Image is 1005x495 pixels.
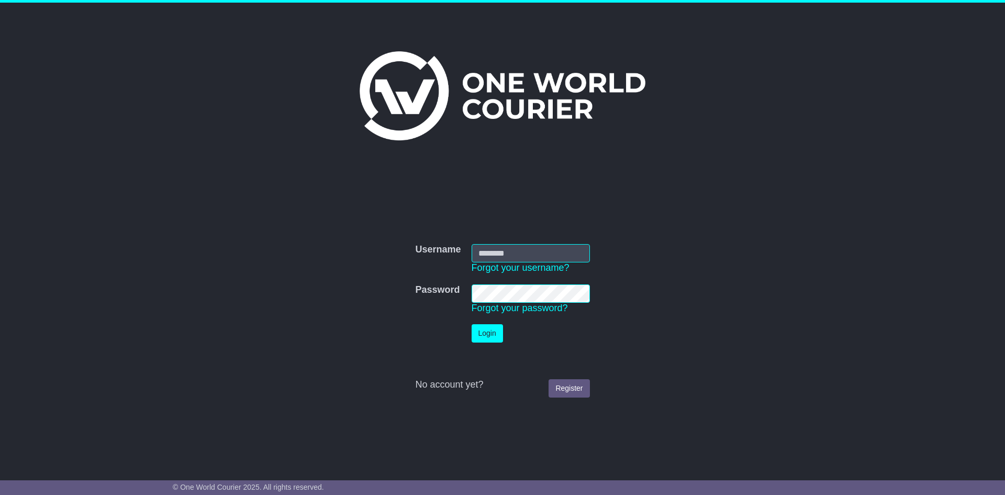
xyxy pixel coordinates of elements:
span: © One World Courier 2025. All rights reserved. [173,483,324,491]
a: Forgot your username? [472,262,569,273]
label: Password [415,284,460,296]
button: Login [472,324,503,343]
a: Register [549,379,589,398]
img: One World [360,51,645,140]
label: Username [415,244,461,256]
div: No account yet? [415,379,589,391]
a: Forgot your password? [472,303,568,313]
